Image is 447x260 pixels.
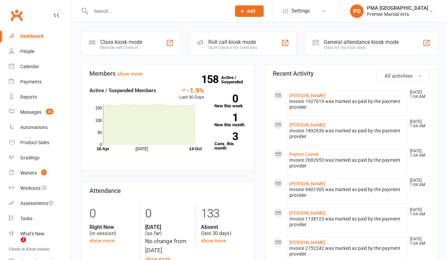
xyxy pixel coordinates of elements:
div: Great for the front desk [324,45,399,50]
span: Settings [291,3,310,19]
h3: Attendance [89,187,246,194]
div: Class kiosk mode [100,39,142,45]
a: People [9,44,71,59]
div: Invoice 9401305 was marked as paid by the payment provider [289,187,404,198]
strong: 3 [214,131,238,141]
div: Invoice 1927619 was marked as paid by the payment provider [289,99,404,110]
time: [DATE] 1:04 AM [406,178,429,187]
div: (last 30 days) [201,224,246,237]
div: Messages [20,109,42,115]
div: Invoice 1138123 was marked as paid by the payment provider [289,216,404,228]
iframe: Intercom live chat [7,237,23,253]
span: 1 [41,170,47,175]
time: [DATE] 1:04 AM [406,237,429,246]
div: 0 [145,204,190,224]
a: Automations [9,120,71,135]
a: [PERSON_NAME] [289,93,325,98]
input: Search... [89,6,226,16]
a: Waivers 1 [9,165,71,181]
a: Assessments [9,196,71,211]
div: Automations [20,125,48,130]
a: Calendar [9,59,71,74]
a: [PERSON_NAME] [289,210,325,216]
strong: 0 [214,94,238,104]
div: PD [350,4,364,18]
a: Clubworx [8,7,25,24]
div: Premier Martial Arts [367,11,428,17]
a: Workouts [9,181,71,196]
div: (in session) [89,224,135,237]
div: No change from [DATE] [145,237,190,255]
a: show more [89,238,115,244]
div: Product Sales [20,140,49,145]
button: All activities [377,70,429,82]
div: (so far) [145,224,190,237]
div: What's New [20,231,45,236]
strong: 1 [214,112,238,123]
div: PMA [GEOGRAPHIC_DATA] [367,5,428,11]
a: Peyton Camel [289,152,318,157]
div: People [20,49,34,54]
span: Add [247,8,255,14]
span: 20 [46,109,53,114]
strong: Absent [201,224,246,230]
a: show more [201,238,226,244]
div: Tasks [20,216,32,221]
div: Assessments [20,201,54,206]
div: General attendance kiosk mode [324,39,399,45]
a: Reports [9,89,71,105]
div: Staff check-in for members [208,45,257,50]
a: Gradings [9,150,71,165]
div: 0 [89,204,135,224]
div: Calendar [20,64,39,69]
a: Messages 20 [9,105,71,120]
strong: [DATE] [145,224,190,230]
div: Last 30 Days [179,86,204,101]
time: [DATE] 1:04 AM [406,149,429,158]
h3: Members [89,70,246,77]
div: Member self check-in [100,45,142,50]
time: [DATE] 1:04 AM [406,120,429,128]
span: All activities [385,73,413,79]
div: -1.9% [179,86,204,94]
div: Payments [20,79,42,84]
a: [PERSON_NAME] [289,240,325,245]
a: 3Canx. this month [214,132,246,150]
time: [DATE] 1:04 AM [406,208,429,216]
h3: Recent Activity [273,70,429,77]
div: Gradings [20,155,40,160]
a: Dashboard [9,29,71,44]
div: Roll call kiosk mode [208,39,257,45]
a: 1New this month [214,113,246,127]
div: 133 [201,204,246,224]
div: Dashboard [20,33,44,39]
strong: 158 [201,74,221,84]
a: show more [117,71,142,77]
div: Invoice 2752242 was marked as paid by the payment provider [289,245,404,257]
div: Reports [20,94,37,100]
strong: Active / Suspended Members [89,87,156,94]
strong: Right Now [89,224,135,230]
button: Add [235,5,264,17]
a: Product Sales [9,135,71,150]
a: [PERSON_NAME] [289,122,325,128]
a: 158Active / Suspended [221,70,251,89]
div: Invoice 7492636 was marked as paid by the payment provider [289,128,404,139]
div: Invoice 2682953 was marked as paid by the payment provider [289,157,404,169]
div: Waivers [20,170,37,176]
time: [DATE] 1:04 AM [406,90,429,99]
span: 1 [21,237,26,242]
a: Payments [9,74,71,89]
a: What's New [9,226,71,241]
a: Tasks [9,211,71,226]
a: 0New this week [214,95,246,108]
div: Workouts [20,185,41,191]
a: [PERSON_NAME] [289,181,325,186]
